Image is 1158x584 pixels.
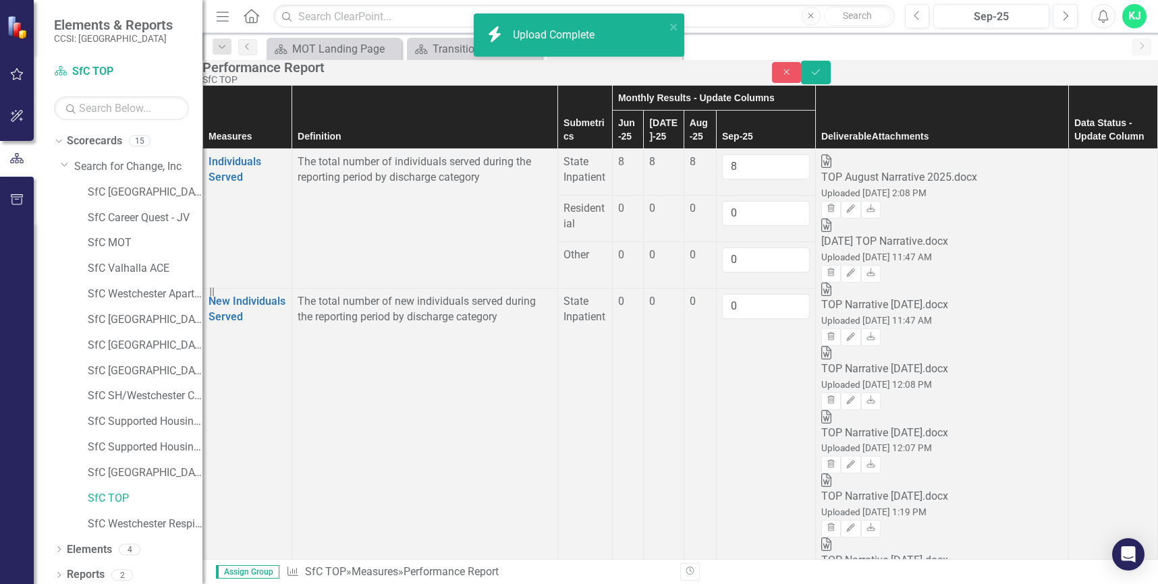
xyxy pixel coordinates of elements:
[1112,538,1145,571] div: Open Intercom Messenger
[938,9,1045,25] div: Sep-25
[88,210,202,226] a: SfC Career Quest - JV
[88,287,202,302] a: SfC Westchester Apartment Program
[690,248,696,261] span: 0
[292,40,398,57] div: MOT Landing Page
[74,159,202,175] a: Search for Change, Inc
[649,202,655,214] span: 0
[273,5,894,28] input: Search ClearPoint...
[821,297,1063,313] div: TOP Narrative [DATE].docx
[404,565,499,578] div: Performance Report
[690,155,696,168] span: 8
[7,16,30,39] img: ClearPoint Strategy
[67,542,112,558] a: Elements
[88,338,202,353] a: SfC [GEOGRAPHIC_DATA]
[821,252,932,262] small: Uploaded [DATE] 11:47 AM
[618,155,624,168] span: 8
[618,202,624,214] span: 0
[216,565,279,579] span: Assign Group
[88,388,202,404] a: SfC SH/Westchester Cty PC Long Stay
[821,129,1063,143] div: Deliverable Attachments
[410,40,539,57] a: Transitional Outreach Program (TOP) Landing Page
[298,129,552,143] div: Definition
[88,363,202,379] a: SfC [GEOGRAPHIC_DATA]
[690,295,696,308] span: 0
[821,234,1063,250] div: [DATE] TOP Narrative.docx
[88,185,202,200] a: SfC [GEOGRAPHIC_DATA]
[67,567,105,583] a: Reports
[111,569,133,581] div: 2
[821,442,932,453] small: Uploaded [DATE] 12:07 PM
[821,489,1063,504] div: TOP Narrative [DATE].docx
[298,154,552,185] p: The total number of individuals served during the reporting period by discharge category
[305,565,346,578] a: SfC TOP
[821,379,932,390] small: Uploaded [DATE] 12:08 PM
[209,155,261,183] a: Individuals Served
[824,7,891,26] button: Search
[513,28,598,43] div: Upload Complete
[88,261,202,276] a: SfC Valhalla ACE
[298,294,552,325] p: The total number of new individuals served during the reporting period by discharge category
[618,295,624,308] span: 0
[88,414,202,430] a: SfC Supported Housing / [GEOGRAPHIC_DATA]
[54,64,189,80] a: SfC TOP
[54,17,173,33] span: Elements & Reports
[618,91,810,105] div: Monthly Results - Update Columns
[563,155,605,183] span: State Inpatient
[722,129,810,143] div: Sep-25
[649,116,678,143] div: [DATE]-25
[129,136,150,147] div: 15
[67,134,122,149] a: Scorecards
[433,40,539,57] div: Transitional Outreach Program (TOP) Landing Page
[1122,4,1147,28] button: KJ
[119,544,140,555] div: 4
[933,4,1049,28] button: Sep-25
[563,116,607,143] div: Submetrics
[649,155,655,168] span: 8
[352,565,398,578] a: Measures
[88,517,202,532] a: SfC Westchester Respite
[88,465,202,481] a: SfC [GEOGRAPHIC_DATA]
[563,202,605,230] span: Residential
[669,19,679,34] button: close
[821,361,1063,377] div: TOP Narrative [DATE].docx
[843,10,872,21] span: Search
[821,426,1063,441] div: TOP Narrative [DATE].docx
[270,40,398,57] a: MOT Landing Page
[821,315,932,326] small: Uploaded [DATE] 11:47 AM
[1074,116,1152,143] div: Data Status - Update Column
[88,235,202,251] a: SfC MOT
[209,129,286,143] div: Measures
[563,295,605,323] span: State Inpatient
[88,491,202,506] a: SfC TOP
[88,312,202,328] a: SfC [GEOGRAPHIC_DATA]
[286,564,670,580] div: » »
[54,96,189,120] input: Search Below...
[821,553,1063,568] div: TOP Narrative [DATE].docx
[649,248,655,261] span: 0
[821,187,927,198] small: Uploaded [DATE] 2:08 PM
[88,440,202,455] a: SfC Supported Housing/Forensic [GEOGRAPHIC_DATA]
[209,295,285,323] a: New Individuals Served
[821,506,927,517] small: Uploaded [DATE] 1:19 PM
[618,248,624,261] span: 0
[563,248,589,261] span: Other
[202,75,745,85] div: SfC TOP
[690,202,696,214] span: 0
[618,116,638,143] div: Jun-25
[690,116,711,143] div: Aug-25
[54,33,173,44] small: CCSI: [GEOGRAPHIC_DATA]
[821,170,1063,185] div: TOP August Narrative 2025.docx
[649,295,655,308] span: 0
